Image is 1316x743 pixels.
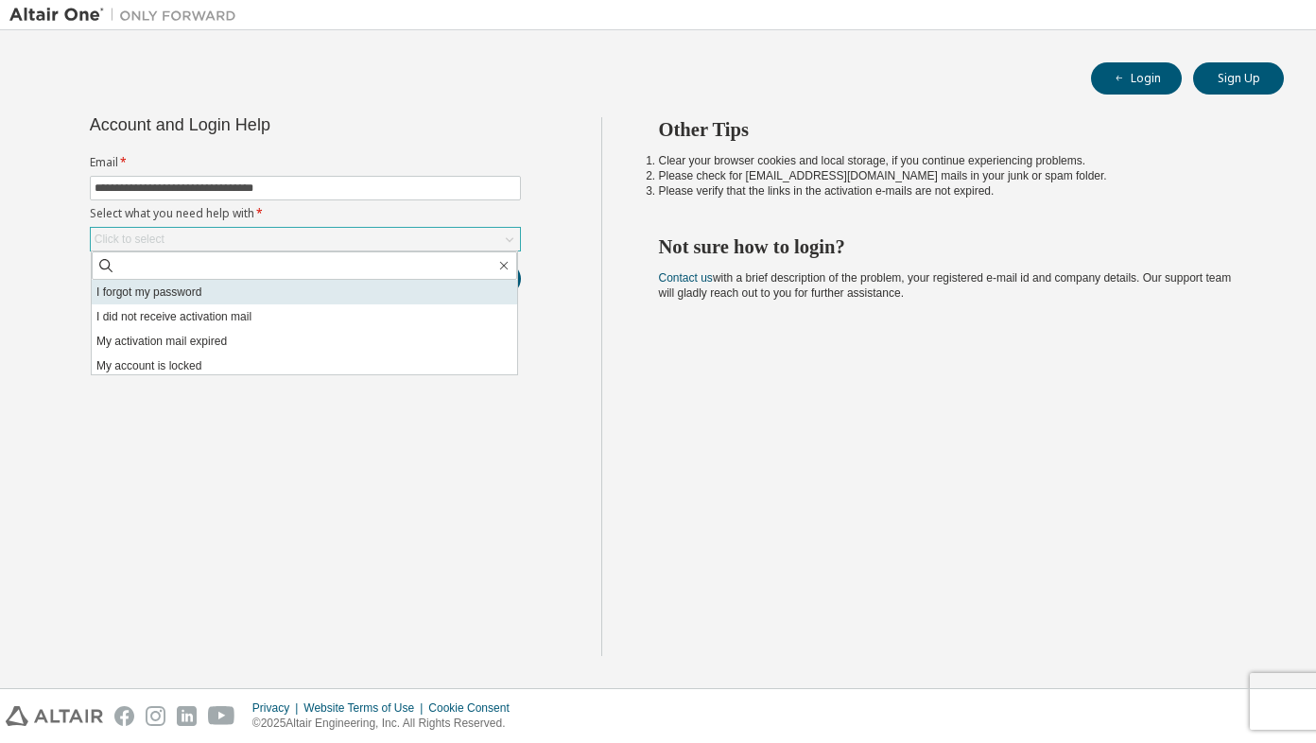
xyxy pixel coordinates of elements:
a: Contact us [659,271,713,285]
label: Select what you need help with [90,206,521,221]
div: Click to select [91,228,520,251]
img: youtube.svg [208,706,235,726]
li: I forgot my password [92,280,517,304]
span: with a brief description of the problem, your registered e-mail id and company details. Our suppo... [659,271,1232,300]
label: Email [90,155,521,170]
img: instagram.svg [146,706,165,726]
img: facebook.svg [114,706,134,726]
div: Cookie Consent [428,700,520,716]
p: © 2025 Altair Engineering, Inc. All Rights Reserved. [252,716,521,732]
div: Click to select [95,232,164,247]
h2: Other Tips [659,117,1251,142]
img: altair_logo.svg [6,706,103,726]
div: Privacy [252,700,303,716]
img: Altair One [9,6,246,25]
div: Account and Login Help [90,117,435,132]
button: Sign Up [1193,62,1284,95]
button: Login [1091,62,1182,95]
li: Please check for [EMAIL_ADDRESS][DOMAIN_NAME] mails in your junk or spam folder. [659,168,1251,183]
li: Please verify that the links in the activation e-mails are not expired. [659,183,1251,199]
img: linkedin.svg [177,706,197,726]
li: Clear your browser cookies and local storage, if you continue experiencing problems. [659,153,1251,168]
h2: Not sure how to login? [659,234,1251,259]
div: Website Terms of Use [303,700,428,716]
